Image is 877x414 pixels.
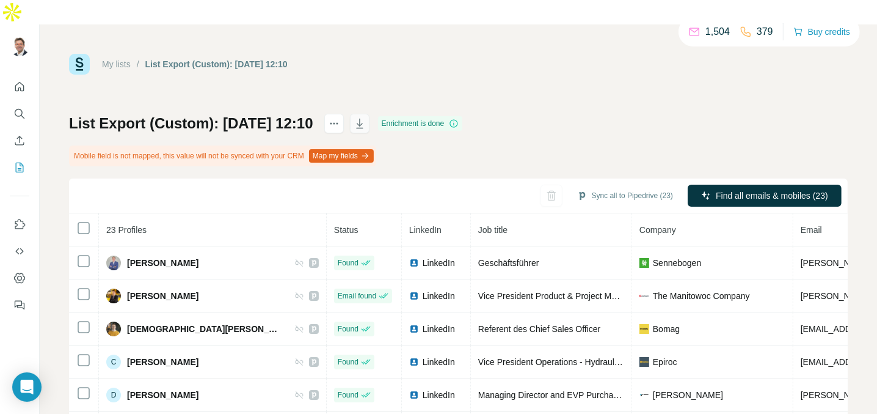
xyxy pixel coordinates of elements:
button: Find all emails & mobiles (23) [688,185,842,207]
span: Found [338,257,358,268]
li: / [137,58,139,70]
span: Found [338,323,358,335]
span: LinkedIn [409,225,442,235]
img: LinkedIn logo [409,324,419,334]
button: Feedback [10,294,29,316]
img: company-logo [639,258,649,268]
span: Found [338,357,358,368]
div: Enrichment is done [378,116,463,131]
div: List Export (Custom): [DATE] 12:10 [145,58,288,70]
span: LinkedIn [423,323,455,335]
button: Quick start [10,76,29,98]
span: Geschäftsführer [478,258,539,268]
img: Avatar [106,289,121,303]
img: company-logo [639,324,649,334]
span: Bomag [653,323,680,335]
button: Use Surfe on LinkedIn [10,213,29,235]
img: Surfe Logo [69,54,90,75]
span: Company [639,225,676,235]
span: Vice President Product & Project Management [478,291,654,301]
button: Buy credits [793,23,850,40]
img: company-logo [639,390,649,400]
span: The Manitowoc Company [653,290,750,302]
span: [PERSON_NAME] [127,389,198,401]
span: [PERSON_NAME] [127,290,198,302]
span: LinkedIn [423,389,455,401]
span: 23 Profiles [106,225,147,235]
img: LinkedIn logo [409,291,419,301]
div: Open Intercom Messenger [12,372,42,402]
span: Epiroc [653,356,677,368]
span: Vice President Operations - Hydraulic Attachment Tools [478,357,688,367]
span: [PERSON_NAME] [127,356,198,368]
h1: List Export (Custom): [DATE] 12:10 [69,114,313,133]
div: C [106,355,121,369]
span: Email [801,225,822,235]
span: Job title [478,225,508,235]
button: Enrich CSV [10,130,29,152]
button: actions [324,114,344,133]
span: Found [338,390,358,401]
span: Referent des Chief Sales Officer [478,324,601,334]
span: Managing Director and EVP Purchasing & Customer Support [478,390,709,400]
span: [DEMOGRAPHIC_DATA][PERSON_NAME] [127,323,282,335]
img: Avatar [10,37,29,56]
button: Dashboard [10,267,29,289]
img: LinkedIn logo [409,357,419,367]
img: company-logo [639,357,649,367]
span: LinkedIn [423,356,455,368]
a: My lists [102,59,131,69]
span: Find all emails & mobiles (23) [716,190,828,202]
span: LinkedIn [423,290,455,302]
button: My lists [10,157,29,179]
div: D [106,388,121,402]
p: 379 [757,24,773,39]
span: [PERSON_NAME] [127,257,198,269]
span: Sennebogen [653,257,701,269]
span: Email found [338,290,376,301]
button: Sync all to Pipedrive (23) [569,187,682,205]
span: [PERSON_NAME] [653,389,723,401]
img: LinkedIn logo [409,390,419,400]
img: company-logo [639,291,649,301]
img: Avatar [106,322,121,336]
button: Map my fields [309,149,374,163]
span: LinkedIn [423,257,455,269]
button: Search [10,103,29,125]
span: Status [334,225,358,235]
p: 1,504 [705,24,730,39]
div: Mobile field is not mapped, this value will not be synced with your CRM [69,146,376,166]
button: Use Surfe API [10,240,29,262]
img: LinkedIn logo [409,258,419,268]
img: Avatar [106,256,121,270]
